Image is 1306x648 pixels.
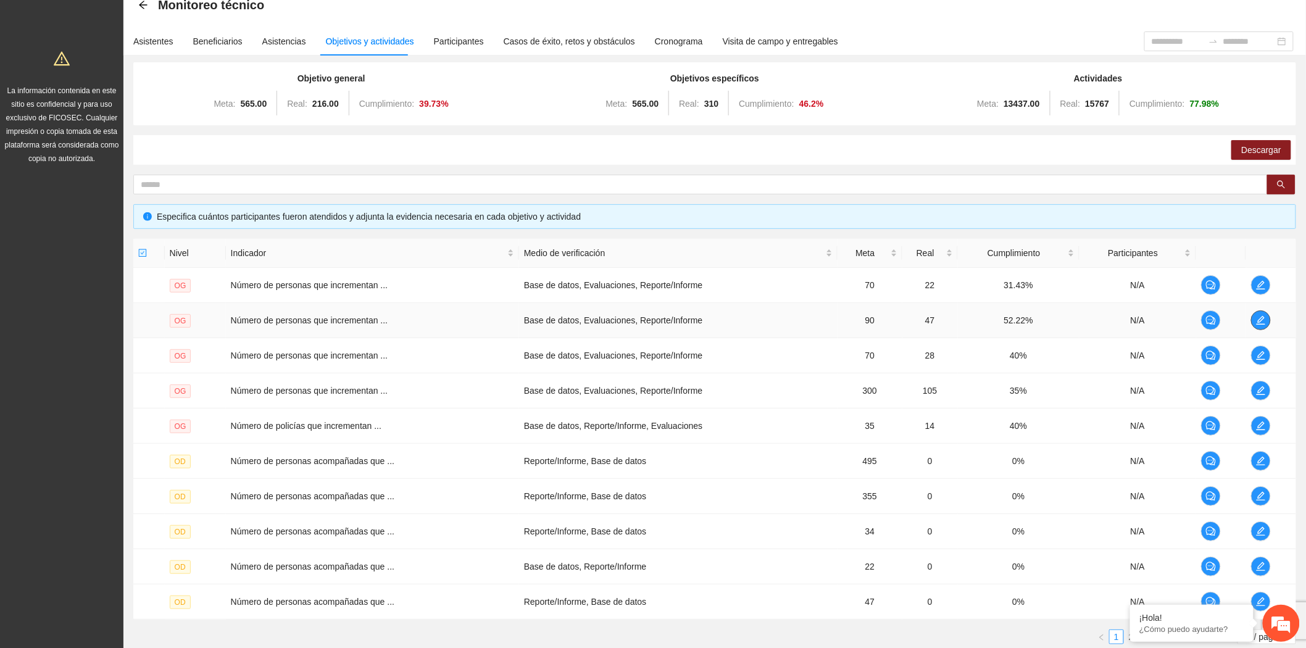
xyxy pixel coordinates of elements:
[838,303,902,338] td: 90
[977,99,999,109] span: Meta:
[170,349,191,363] span: OG
[958,549,1079,584] td: 0%
[519,239,838,268] th: Medio de verificación
[704,99,718,109] strong: 310
[226,239,519,268] th: Indicador
[202,6,232,36] div: Minimizar ventana de chat en vivo
[838,444,902,479] td: 495
[133,35,173,48] div: Asistentes
[241,99,267,109] strong: 565.00
[958,444,1079,479] td: 0%
[1079,303,1196,338] td: N/A
[1201,451,1221,471] button: comment
[902,444,958,479] td: 0
[838,373,902,409] td: 300
[1251,486,1271,506] button: edit
[519,444,838,479] td: Reporte/Informe, Base de datos
[838,584,902,620] td: 47
[519,479,838,514] td: Reporte/Informe, Base de datos
[958,584,1079,620] td: 0%
[6,337,235,380] textarea: Escriba su mensaje y pulse “Intro”
[679,99,699,109] span: Real:
[157,210,1286,223] div: Especifica cuántos participantes fueron atendidos y adjunta la evidencia necesaria en cada objeti...
[193,35,243,48] div: Beneficiarios
[1251,275,1271,295] button: edit
[1252,562,1270,571] span: edit
[1251,521,1271,541] button: edit
[1085,99,1109,109] strong: 15767
[838,239,902,268] th: Meta
[1084,246,1182,260] span: Participantes
[1079,514,1196,549] td: N/A
[1267,175,1296,194] button: search
[1079,373,1196,409] td: N/A
[231,562,394,571] span: Número de personas acompañadas que ...
[1125,630,1138,644] a: 2
[963,246,1065,260] span: Cumplimiento
[1201,381,1221,401] button: comment
[902,373,958,409] td: 105
[1098,634,1105,641] span: left
[958,239,1079,268] th: Cumplimiento
[1251,451,1271,471] button: edit
[519,268,838,303] td: Base de datos, Evaluaciones, Reporte/Informe
[1252,526,1270,536] span: edit
[1252,456,1270,466] span: edit
[1079,479,1196,514] td: N/A
[170,420,191,433] span: OG
[1201,521,1221,541] button: comment
[519,338,838,373] td: Base de datos, Evaluaciones, Reporte/Informe
[1241,143,1281,157] span: Descargar
[1208,36,1218,46] span: to
[1208,36,1218,46] span: swap-right
[1251,381,1271,401] button: edit
[1231,140,1291,160] button: Descargar
[326,35,414,48] div: Objetivos y actividades
[1252,597,1270,607] span: edit
[1139,613,1244,623] div: ¡Hola!
[907,246,944,260] span: Real
[1201,486,1221,506] button: comment
[1079,338,1196,373] td: N/A
[902,549,958,584] td: 0
[739,99,794,109] span: Cumplimiento:
[1201,310,1221,330] button: comment
[1221,629,1236,644] li: Next Page
[1079,584,1196,620] td: N/A
[214,99,235,109] span: Meta:
[519,584,838,620] td: Reporte/Informe, Base de datos
[838,268,902,303] td: 70
[231,315,388,325] span: Número de personas que incrementan ...
[170,384,191,398] span: OG
[605,99,627,109] span: Meta:
[1201,592,1221,612] button: comment
[838,338,902,373] td: 70
[64,63,207,79] div: Chatee con nosotros ahora
[231,386,388,396] span: Número de personas que incrementan ...
[170,455,191,468] span: OD
[312,99,339,109] strong: 216.00
[72,165,170,289] span: Estamos en línea.
[434,35,484,48] div: Participantes
[1251,416,1271,436] button: edit
[958,479,1079,514] td: 0%
[231,351,388,360] span: Número de personas que incrementan ...
[1124,629,1139,644] li: 2
[1110,630,1123,644] a: 1
[5,86,119,163] span: La información contenida en este sitio es confidencial y para uso exclusivo de FICOSEC. Cualquier...
[1074,73,1123,83] strong: Actividades
[838,479,902,514] td: 355
[1252,421,1270,431] span: edit
[165,239,226,268] th: Nivel
[1201,275,1221,295] button: comment
[655,35,703,48] div: Cronograma
[231,421,381,431] span: Número de policías que incrementan ...
[143,212,152,221] span: info-circle
[838,514,902,549] td: 34
[170,279,191,293] span: OG
[231,246,505,260] span: Indicador
[1251,346,1271,365] button: edit
[1079,239,1196,268] th: Participantes
[504,35,635,48] div: Casos de éxito, retos y obstáculos
[1004,99,1039,109] strong: 13437.00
